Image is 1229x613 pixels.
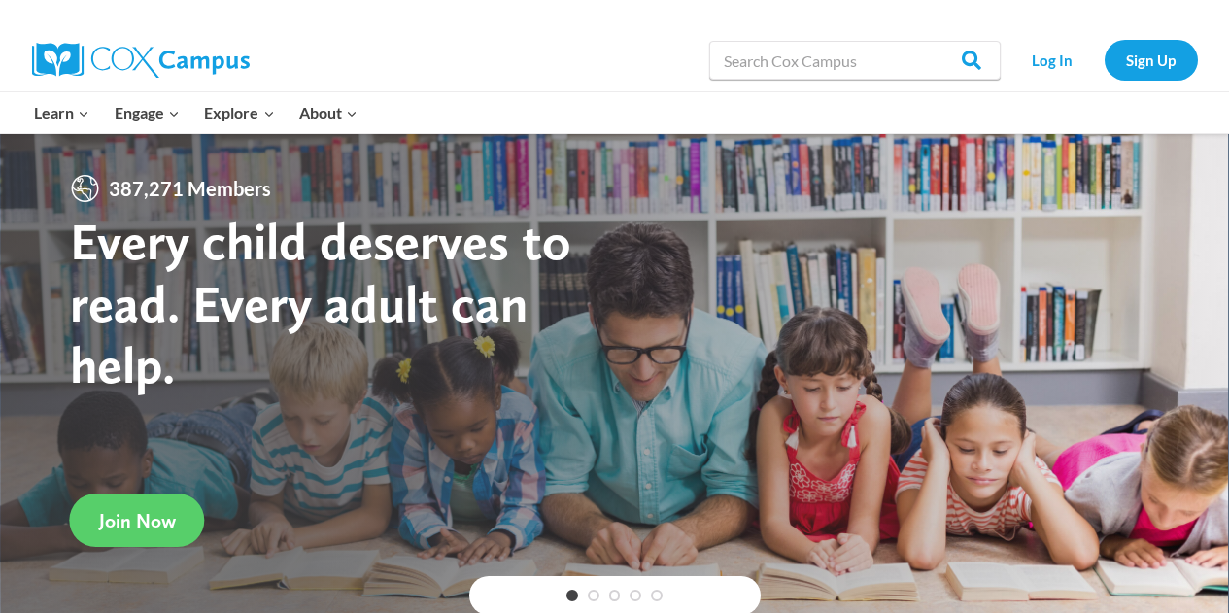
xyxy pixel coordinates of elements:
a: 1 [566,590,578,601]
input: Search Cox Campus [709,41,1001,80]
a: 3 [609,590,621,601]
a: Join Now [70,494,205,547]
span: About [299,100,358,125]
nav: Secondary Navigation [1010,40,1198,80]
a: 4 [630,590,641,601]
nav: Primary Navigation [22,92,370,133]
span: Explore [204,100,274,125]
strong: Every child deserves to read. Every adult can help. [70,210,571,395]
span: Join Now [99,509,176,532]
span: Learn [34,100,89,125]
img: Cox Campus [32,43,250,78]
span: 387,271 Members [101,173,279,204]
a: 5 [651,590,663,601]
a: Sign Up [1105,40,1198,80]
a: 2 [588,590,599,601]
span: Engage [115,100,180,125]
a: Log In [1010,40,1095,80]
